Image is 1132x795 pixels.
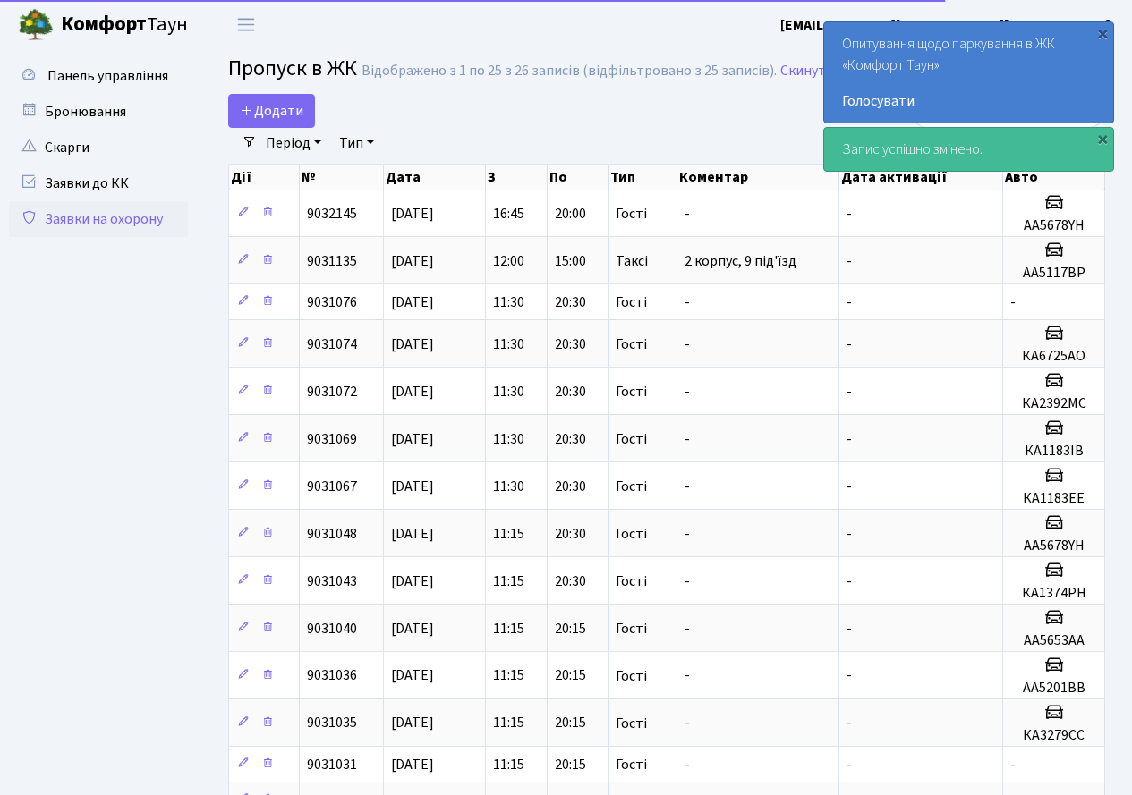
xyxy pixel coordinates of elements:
span: 9031076 [307,292,357,312]
th: Тип [609,165,677,190]
span: - [847,204,852,224]
span: - [1010,755,1016,774]
span: - [847,571,852,591]
h5: КА1183ЕЕ [1010,490,1097,507]
span: 20:00 [555,204,586,224]
span: Гості [616,479,647,494]
span: 9031040 [307,619,357,639]
span: 9031035 [307,714,357,733]
span: 20:15 [555,619,586,639]
img: logo.png [18,7,54,43]
span: - [847,619,852,639]
span: - [847,666,852,686]
a: [EMAIL_ADDRESS][PERSON_NAME][DOMAIN_NAME] [780,14,1111,36]
span: [DATE] [391,292,434,312]
span: - [685,524,690,544]
h5: КА3279СС [1010,727,1097,744]
span: 20:15 [555,666,586,686]
span: - [685,204,690,224]
span: 15:00 [555,251,586,271]
h5: АА5653АА [1010,632,1097,649]
span: 16:45 [493,204,524,224]
div: × [1094,130,1111,148]
div: Запис успішно змінено. [824,128,1113,171]
a: Заявки до КК [9,165,188,201]
span: 9031135 [307,251,357,271]
span: 11:30 [493,382,524,402]
span: - [847,477,852,496]
span: 9031067 [307,477,357,496]
div: Опитування щодо паркування в ЖК «Комфорт Таун» [824,22,1113,123]
div: × [1094,24,1111,42]
th: Дата [384,165,487,190]
span: 9031036 [307,666,357,686]
span: [DATE] [391,477,434,496]
span: 9031043 [307,571,357,591]
span: [DATE] [391,524,434,544]
span: Гості [616,669,647,683]
span: - [847,382,852,402]
span: - [685,755,690,774]
span: - [685,619,690,639]
h5: КА1183ІВ [1010,443,1097,460]
span: 2 корпус, 9 під'їзд [685,251,796,271]
span: 20:30 [555,429,586,449]
span: [DATE] [391,666,434,686]
span: 11:15 [493,714,524,733]
a: Скинути [780,63,834,80]
span: Гості [616,716,647,731]
h5: КА1374РН [1010,585,1097,602]
h5: АА5117ВР [1010,265,1097,282]
a: Скарги [9,130,188,165]
th: № [300,165,384,190]
span: 9031074 [307,334,357,354]
span: Гості [616,527,647,541]
span: 20:15 [555,714,586,733]
th: По [548,165,609,190]
span: - [685,477,690,496]
a: Панель управління [9,58,188,94]
button: Переключити навігацію [224,10,268,39]
th: Авто [1003,165,1105,190]
span: - [847,292,852,312]
span: [DATE] [391,334,434,354]
span: [DATE] [391,714,434,733]
span: 11:15 [493,755,524,774]
span: Таксі [616,254,648,268]
span: Пропуск в ЖК [228,53,357,84]
span: 11:15 [493,619,524,639]
span: - [685,382,690,402]
span: 9031048 [307,524,357,544]
span: 9031072 [307,382,357,402]
span: 11:15 [493,666,524,686]
a: Бронювання [9,94,188,130]
h5: АА5678YH [1010,537,1097,554]
span: - [847,714,852,733]
th: З [486,165,547,190]
h5: КА6725АО [1010,348,1097,365]
span: [DATE] [391,755,434,774]
span: 11:30 [493,292,524,312]
span: 20:15 [555,755,586,774]
span: Гості [616,385,647,399]
span: Гості [616,622,647,636]
span: Панель управління [47,66,168,86]
span: 20:30 [555,571,586,591]
h5: АА5678YH [1010,217,1097,234]
span: 9031031 [307,755,357,774]
span: 11:15 [493,524,524,544]
span: Гості [616,432,647,446]
a: Додати [228,94,315,128]
span: 9031069 [307,429,357,449]
span: - [847,334,852,354]
h5: КА2392МС [1010,395,1097,412]
span: [DATE] [391,382,434,402]
span: Гості [616,757,647,772]
th: Коментар [677,165,839,190]
span: 20:30 [555,292,586,312]
span: [DATE] [391,204,434,224]
a: Заявки на охорону [9,201,188,237]
span: Гості [616,574,647,588]
span: - [847,524,852,544]
b: [EMAIL_ADDRESS][PERSON_NAME][DOMAIN_NAME] [780,15,1111,35]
